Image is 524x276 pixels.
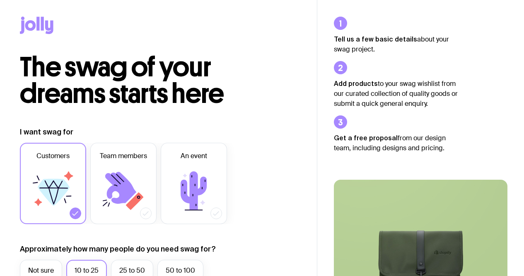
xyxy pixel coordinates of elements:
[334,134,398,142] strong: Get a free proposal
[181,151,207,161] span: An event
[334,133,458,153] p: from our design team, including designs and pricing.
[334,34,458,54] p: about your swag project.
[36,151,70,161] span: Customers
[334,78,458,109] p: to your swag wishlist from our curated collection of quality goods or submit a quick general enqu...
[20,244,216,254] label: Approximately how many people do you need swag for?
[334,80,378,87] strong: Add products
[334,35,417,43] strong: Tell us a few basic details
[20,51,224,110] span: The swag of your dreams starts here
[100,151,147,161] span: Team members
[20,127,73,137] label: I want swag for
